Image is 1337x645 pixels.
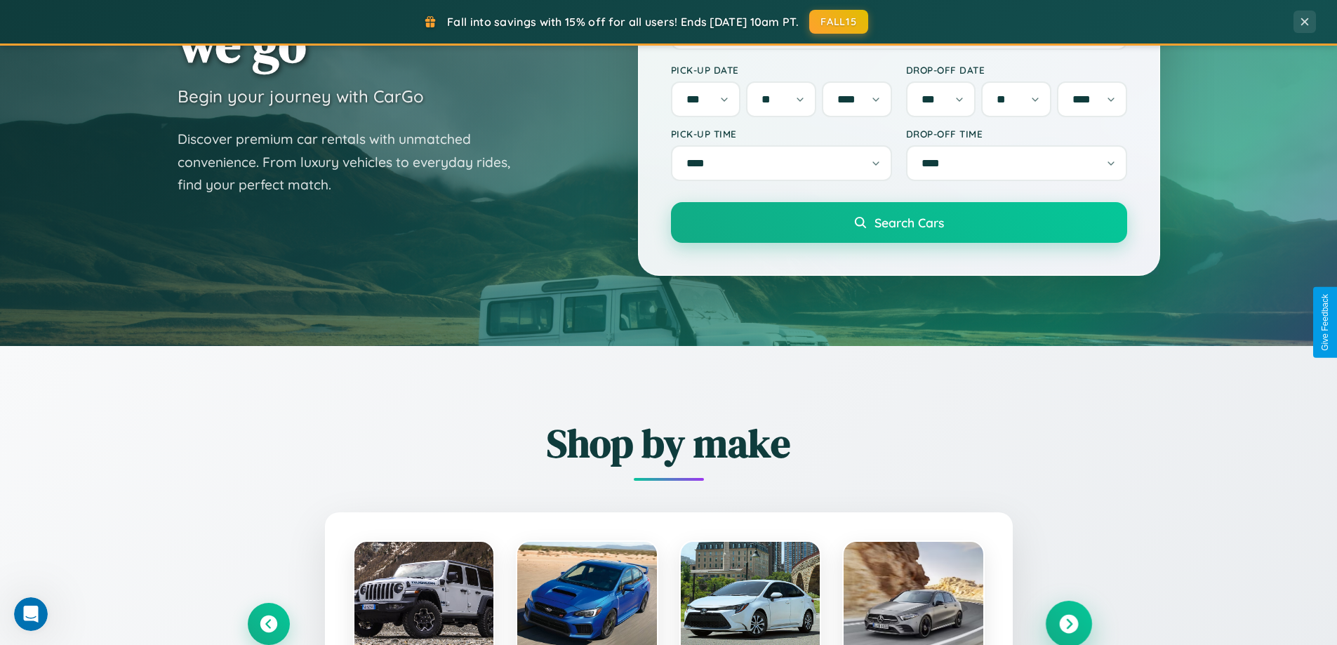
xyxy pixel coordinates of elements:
h3: Begin your journey with CarGo [178,86,424,107]
span: Fall into savings with 15% off for all users! Ends [DATE] 10am PT. [447,15,799,29]
label: Drop-off Time [906,128,1127,140]
p: Discover premium car rentals with unmatched convenience. From luxury vehicles to everyday rides, ... [178,128,528,197]
button: FALL15 [809,10,868,34]
label: Drop-off Date [906,64,1127,76]
label: Pick-up Time [671,128,892,140]
span: Search Cars [874,215,944,230]
iframe: Intercom live chat [14,597,48,631]
h2: Shop by make [248,416,1090,470]
div: Give Feedback [1320,294,1330,351]
button: Search Cars [671,202,1127,243]
label: Pick-up Date [671,64,892,76]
